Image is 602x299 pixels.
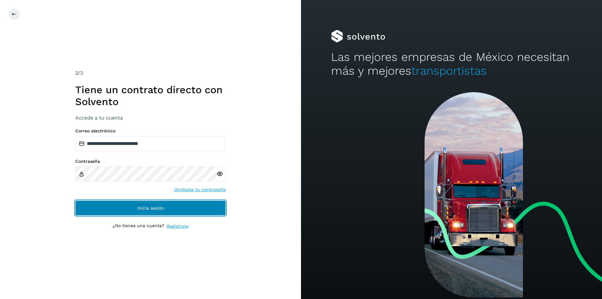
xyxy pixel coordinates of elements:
span: transportistas [411,64,487,77]
h1: Tiene un contrato directo con Solvento [75,84,226,108]
h3: Accede a tu cuenta [75,115,226,121]
a: Regístrate [167,223,188,230]
p: ¿No tienes una cuenta? [113,223,164,230]
h2: Las mejores empresas de México necesitan más y mejores [331,50,572,78]
button: Inicia sesión [75,200,226,216]
span: 2 [75,70,78,76]
span: Inicia sesión [137,206,164,210]
div: /2 [75,69,226,77]
a: Olvidaste tu contraseña [174,186,226,193]
label: Contraseña [75,159,226,164]
label: Correo electrónico [75,128,226,134]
